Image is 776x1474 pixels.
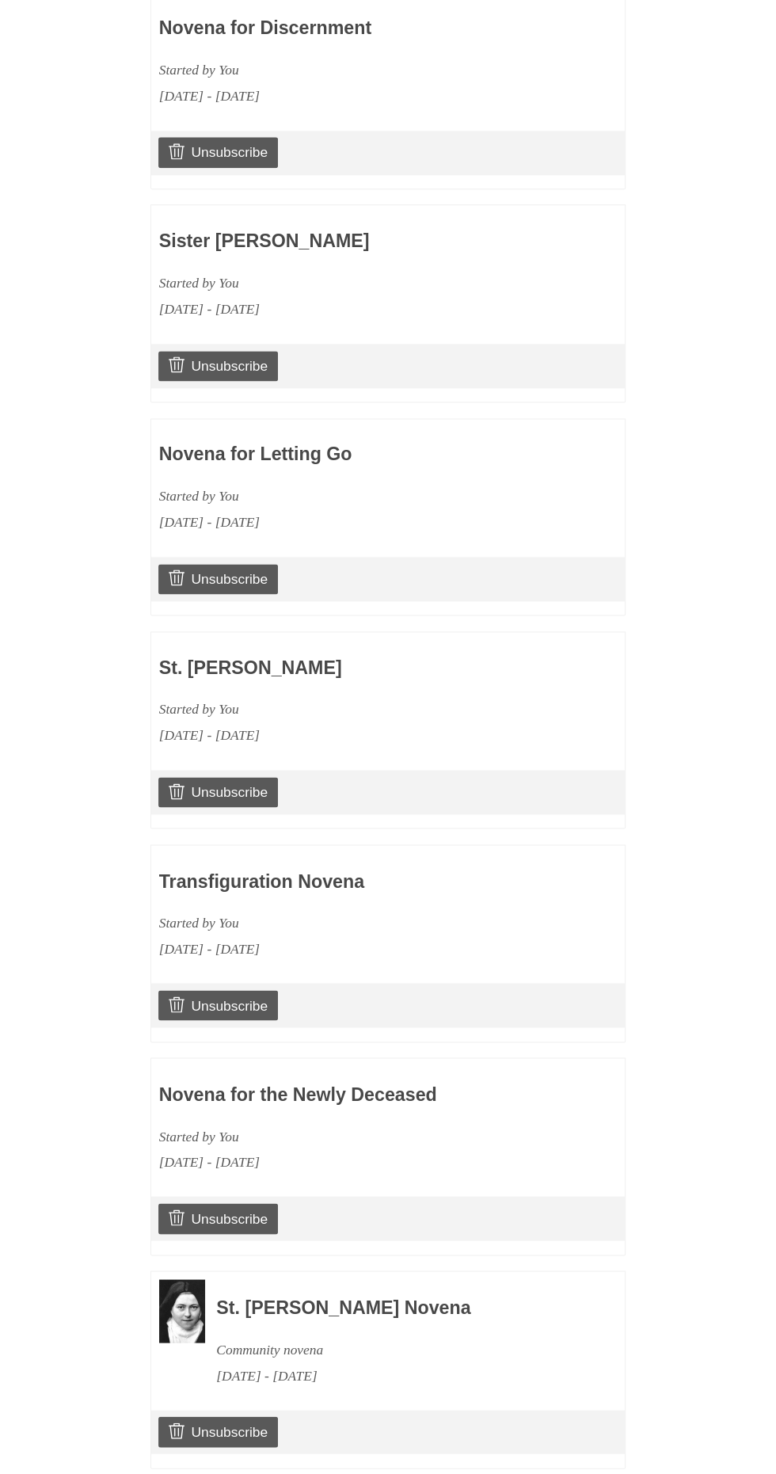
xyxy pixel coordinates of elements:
h3: Novena for Letting Go [159,444,525,465]
div: Started by You [159,696,525,722]
div: [DATE] - [DATE] [159,509,525,535]
div: Community novena [216,1336,582,1362]
h3: Transfiguration Novena [159,871,525,892]
a: Unsubscribe [158,351,278,381]
h3: Sister [PERSON_NAME] [159,231,525,252]
div: Started by You [159,57,525,83]
div: [DATE] - [DATE] [159,83,525,109]
a: Unsubscribe [158,564,278,594]
a: Unsubscribe [158,990,278,1020]
a: Unsubscribe [158,137,278,167]
div: [DATE] - [DATE] [159,296,525,322]
h3: Novena for Discernment [159,18,525,39]
div: [DATE] - [DATE] [159,935,525,962]
div: Started by You [159,1123,525,1149]
a: Unsubscribe [158,777,278,807]
img: Novena image [159,1279,205,1343]
a: Unsubscribe [158,1203,278,1233]
div: [DATE] - [DATE] [159,1148,525,1175]
div: Started by You [159,270,525,296]
div: [DATE] - [DATE] [159,722,525,748]
h3: Novena for the Newly Deceased [159,1084,525,1105]
div: Started by You [159,483,525,509]
h3: St. [PERSON_NAME] [159,658,525,679]
a: Unsubscribe [158,1416,278,1446]
h3: St. [PERSON_NAME] Novena [216,1297,582,1318]
div: Started by You [159,909,525,935]
div: [DATE] - [DATE] [216,1362,582,1388]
